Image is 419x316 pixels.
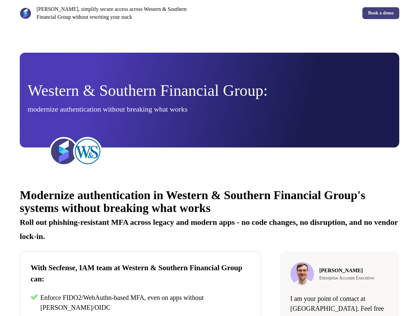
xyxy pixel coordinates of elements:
[319,275,374,281] p: Enterprise Account Executive
[37,5,207,21] p: [PERSON_NAME], simplify secure access across Western & Southern Financial Group without rewriting...
[40,294,203,311] span: Enforce FIDO2/WebAuthn-based MFA, even on apps without [PERSON_NAME]/OIDC
[20,189,365,215] span: Modernize authentication in Western & Southern Financial Group's systems without breaking what works
[20,53,399,147] a: Western & Southern Financial Group:modernize authentication without breaking what works
[28,105,188,113] span: modernize authentication without breaking what works
[20,218,398,241] span: Roll out phishing-resistant MFA across legacy and modern apps - no code changes, no disruption, a...
[362,7,399,19] a: Book a demo
[319,267,374,275] p: [PERSON_NAME]
[31,264,242,283] span: With Secfense, IAM team at Western & Southern Financial Group can:
[28,82,268,99] span: Western & Southern Financial Group:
